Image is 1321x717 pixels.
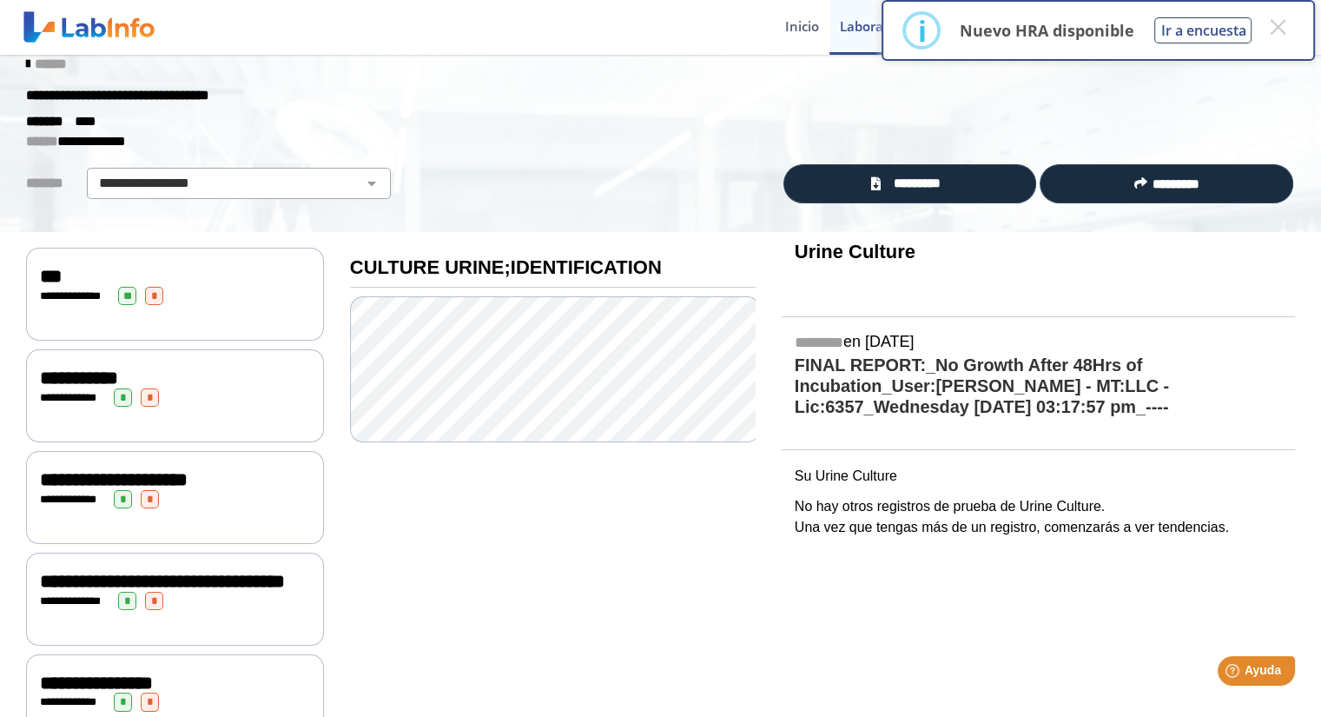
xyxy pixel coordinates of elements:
[917,15,926,46] div: i
[795,466,1282,487] p: Su Urine Culture
[795,355,1282,419] h4: FINAL REPORT:_No Growth After 48Hrs of Incubation_User:[PERSON_NAME] - MT:LLC - Lic:6357_Wednesda...
[795,241,915,262] b: Urine Culture
[1154,17,1252,43] button: Ir a encuesta
[1166,649,1302,698] iframe: Help widget launcher
[795,496,1282,538] p: No hay otros registros de prueba de Urine Culture. Una vez que tengas más de un registro, comenza...
[959,20,1133,41] p: Nuevo HRA disponible
[1262,11,1293,43] button: Close this dialog
[795,333,1282,353] h5: en [DATE]
[350,256,662,278] b: CULTURE URINE;IDENTIFICATION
